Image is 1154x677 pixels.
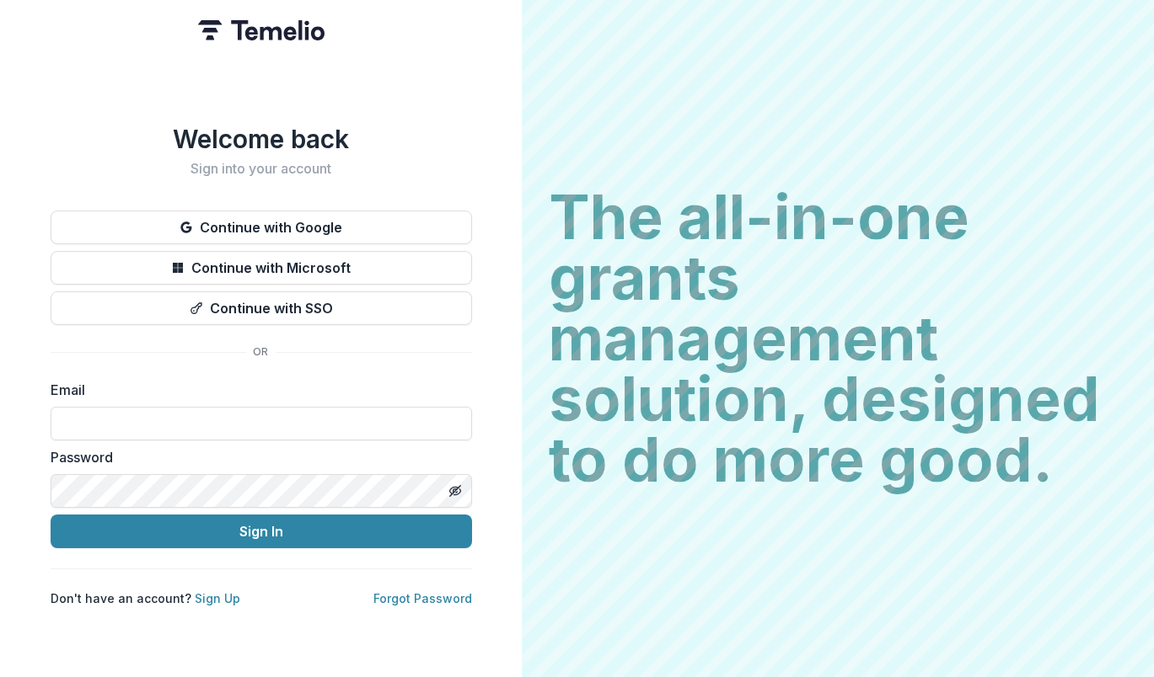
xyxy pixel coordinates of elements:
p: Don't have an account? [51,589,240,607]
img: Temelio [198,20,325,40]
a: Sign Up [195,591,240,605]
label: Password [51,447,462,467]
button: Continue with Google [51,211,472,244]
button: Toggle password visibility [442,477,469,504]
button: Continue with SSO [51,291,472,325]
label: Email [51,380,462,400]
button: Sign In [51,514,472,548]
button: Continue with Microsoft [51,251,472,285]
a: Forgot Password [373,591,472,605]
h1: Welcome back [51,124,472,154]
h2: Sign into your account [51,161,472,177]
